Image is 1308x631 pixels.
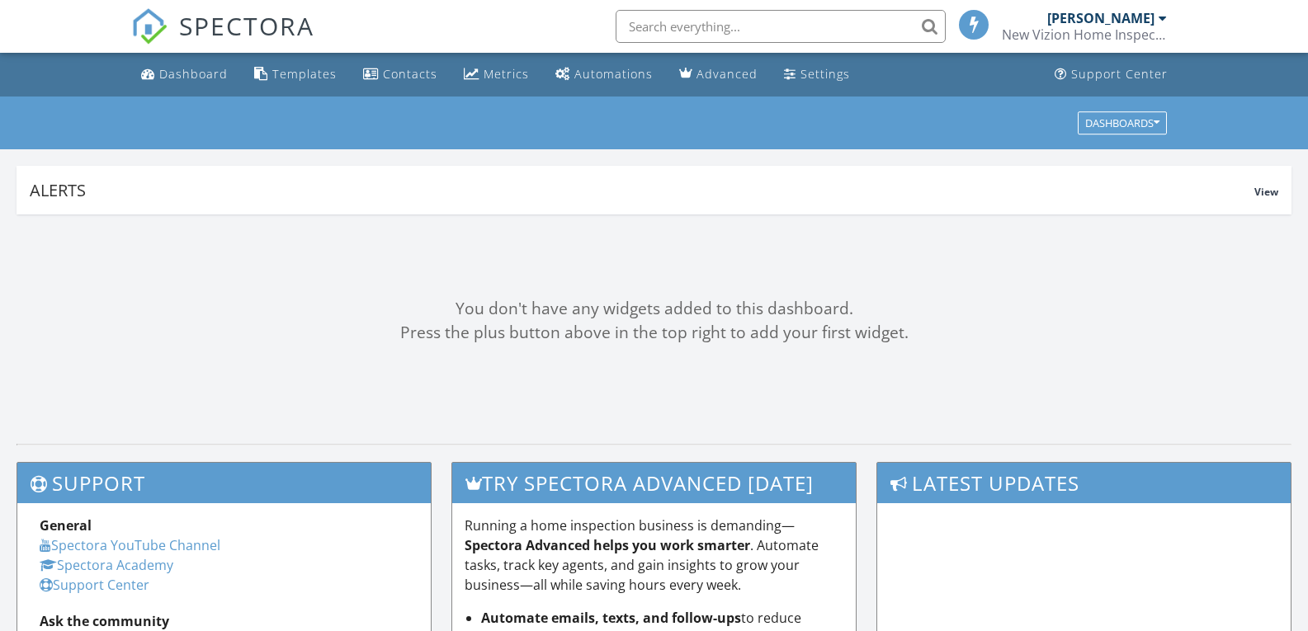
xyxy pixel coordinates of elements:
[131,22,314,57] a: SPECTORA
[1071,66,1168,82] div: Support Center
[484,66,529,82] div: Metrics
[357,59,444,90] a: Contacts
[40,516,92,534] strong: General
[1047,10,1155,26] div: [PERSON_NAME]
[465,516,843,595] p: Running a home inspection business is demanding— . Automate tasks, track key agents, and gain ins...
[800,66,850,82] div: Settings
[549,59,659,90] a: Automations (Basic)
[1002,26,1167,43] div: New Vizion Home Inspections
[135,59,234,90] a: Dashboard
[452,463,856,503] h3: Try spectora advanced [DATE]
[159,66,228,82] div: Dashboard
[616,10,946,43] input: Search everything...
[30,179,1254,201] div: Alerts
[40,611,408,631] div: Ask the community
[877,463,1291,503] h3: Latest Updates
[40,536,220,554] a: Spectora YouTube Channel
[465,536,750,554] strong: Spectora Advanced helps you work smarter
[17,297,1291,321] div: You don't have any widgets added to this dashboard.
[481,609,741,627] strong: Automate emails, texts, and follow-ups
[777,59,857,90] a: Settings
[1085,117,1159,129] div: Dashboards
[574,66,653,82] div: Automations
[696,66,758,82] div: Advanced
[1048,59,1174,90] a: Support Center
[673,59,764,90] a: Advanced
[17,321,1291,345] div: Press the plus button above in the top right to add your first widget.
[1078,111,1167,134] button: Dashboards
[248,59,343,90] a: Templates
[457,59,536,90] a: Metrics
[17,463,431,503] h3: Support
[179,8,314,43] span: SPECTORA
[272,66,337,82] div: Templates
[131,8,168,45] img: The Best Home Inspection Software - Spectora
[40,576,149,594] a: Support Center
[40,556,173,574] a: Spectora Academy
[383,66,437,82] div: Contacts
[1254,185,1278,199] span: View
